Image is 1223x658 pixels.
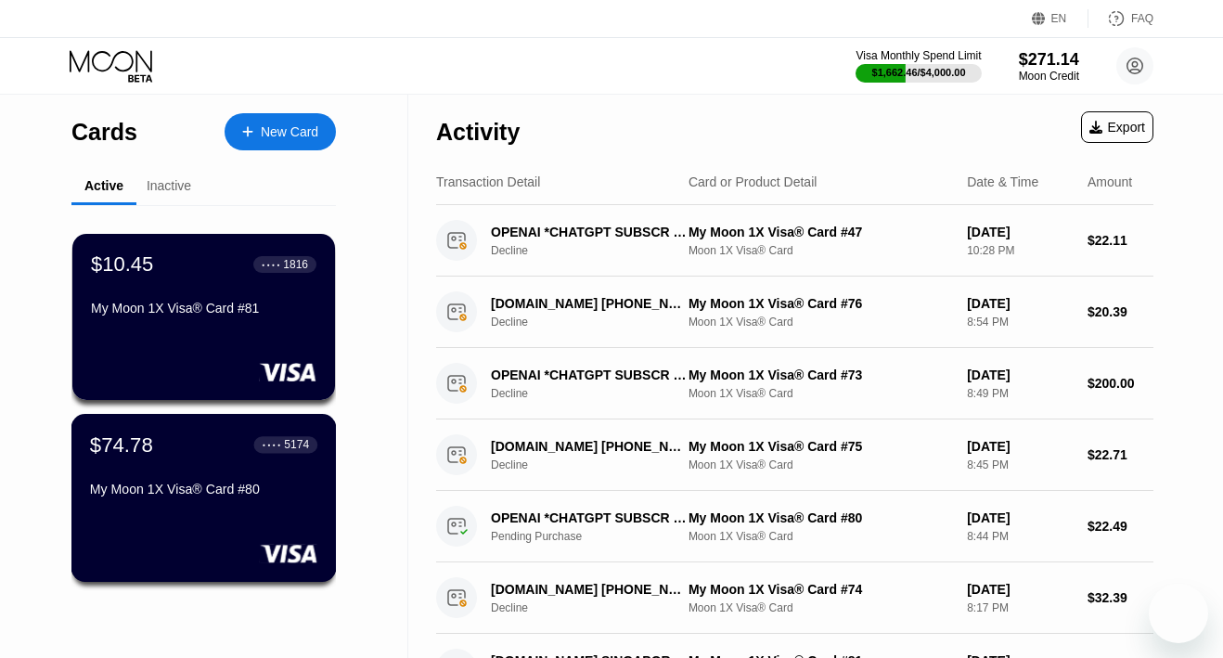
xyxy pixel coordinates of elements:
[436,419,1153,491] div: [DOMAIN_NAME] [PHONE_NUMBER] [PHONE_NUMBER] USDeclineMy Moon 1X Visa® Card #75Moon 1X Visa® Card[...
[491,458,704,471] div: Decline
[1089,120,1145,135] div: Export
[689,368,952,382] div: My Moon 1X Visa® Card #73
[72,234,335,400] div: $10.45● ● ● ●1816My Moon 1X Visa® Card #81
[491,316,704,329] div: Decline
[491,582,689,597] div: [DOMAIN_NAME] [PHONE_NUMBER] [PHONE_NUMBER] US
[872,67,966,78] div: $1,662.46 / $4,000.00
[1032,9,1088,28] div: EN
[689,244,952,257] div: Moon 1X Visa® Card
[491,368,689,382] div: OPENAI *CHATGPT SUBSCR [PHONE_NUMBER] US
[71,119,137,146] div: Cards
[967,225,1073,239] div: [DATE]
[147,178,191,193] div: Inactive
[856,49,981,62] div: Visa Monthly Spend Limit
[491,244,704,257] div: Decline
[689,510,952,525] div: My Moon 1X Visa® Card #80
[1019,70,1079,83] div: Moon Credit
[263,442,281,447] div: ● ● ● ●
[1081,111,1153,143] div: Export
[436,277,1153,348] div: [DOMAIN_NAME] [PHONE_NUMBER] [PHONE_NUMBER] USDeclineMy Moon 1X Visa® Card #76Moon 1X Visa® Card[...
[1088,519,1153,534] div: $22.49
[967,439,1073,454] div: [DATE]
[491,510,689,525] div: OPENAI *CHATGPT SUBSCR [PHONE_NUMBER] IE
[491,439,689,454] div: [DOMAIN_NAME] [PHONE_NUMBER] [PHONE_NUMBER] US
[491,601,704,614] div: Decline
[967,601,1073,614] div: 8:17 PM
[856,49,981,83] div: Visa Monthly Spend Limit$1,662.46/$4,000.00
[967,174,1038,189] div: Date & Time
[689,387,952,400] div: Moon 1X Visa® Card
[84,178,123,193] div: Active
[967,296,1073,311] div: [DATE]
[91,301,316,316] div: My Moon 1X Visa® Card #81
[1088,233,1153,248] div: $22.11
[1088,174,1132,189] div: Amount
[967,510,1073,525] div: [DATE]
[436,348,1153,419] div: OPENAI *CHATGPT SUBSCR [PHONE_NUMBER] USDeclineMy Moon 1X Visa® Card #73Moon 1X Visa® Card[DATE]8...
[689,439,952,454] div: My Moon 1X Visa® Card #75
[689,296,952,311] div: My Moon 1X Visa® Card #76
[261,124,318,140] div: New Card
[90,482,317,497] div: My Moon 1X Visa® Card #80
[689,582,952,597] div: My Moon 1X Visa® Card #74
[491,530,704,543] div: Pending Purchase
[1149,584,1208,643] iframe: Кнопка запуска окна обмена сообщениями
[436,491,1153,562] div: OPENAI *CHATGPT SUBSCR [PHONE_NUMBER] IEPending PurchaseMy Moon 1X Visa® Card #80Moon 1X Visa® Ca...
[689,316,952,329] div: Moon 1X Visa® Card
[967,458,1073,471] div: 8:45 PM
[436,119,520,146] div: Activity
[967,368,1073,382] div: [DATE]
[284,438,309,451] div: 5174
[1019,50,1079,83] div: $271.14Moon Credit
[689,174,817,189] div: Card or Product Detail
[967,387,1073,400] div: 8:49 PM
[1131,12,1153,25] div: FAQ
[225,113,336,150] div: New Card
[1088,304,1153,319] div: $20.39
[689,601,952,614] div: Moon 1X Visa® Card
[91,252,153,277] div: $10.45
[491,225,689,239] div: OPENAI *CHATGPT SUBSCR [PHONE_NUMBER] IE
[1088,376,1153,391] div: $200.00
[689,530,952,543] div: Moon 1X Visa® Card
[436,562,1153,634] div: [DOMAIN_NAME] [PHONE_NUMBER] [PHONE_NUMBER] USDeclineMy Moon 1X Visa® Card #74Moon 1X Visa® Card[...
[1019,50,1079,70] div: $271.14
[436,205,1153,277] div: OPENAI *CHATGPT SUBSCR [PHONE_NUMBER] IEDeclineMy Moon 1X Visa® Card #47Moon 1X Visa® Card[DATE]1...
[1088,9,1153,28] div: FAQ
[967,316,1073,329] div: 8:54 PM
[436,174,540,189] div: Transaction Detail
[967,582,1073,597] div: [DATE]
[72,415,335,581] div: $74.78● ● ● ●5174My Moon 1X Visa® Card #80
[491,296,689,311] div: [DOMAIN_NAME] [PHONE_NUMBER] [PHONE_NUMBER] US
[689,225,952,239] div: My Moon 1X Visa® Card #47
[1088,590,1153,605] div: $32.39
[1051,12,1067,25] div: EN
[1088,447,1153,462] div: $22.71
[967,244,1073,257] div: 10:28 PM
[689,458,952,471] div: Moon 1X Visa® Card
[967,530,1073,543] div: 8:44 PM
[491,387,704,400] div: Decline
[90,432,153,457] div: $74.78
[283,258,308,271] div: 1816
[262,262,280,267] div: ● ● ● ●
